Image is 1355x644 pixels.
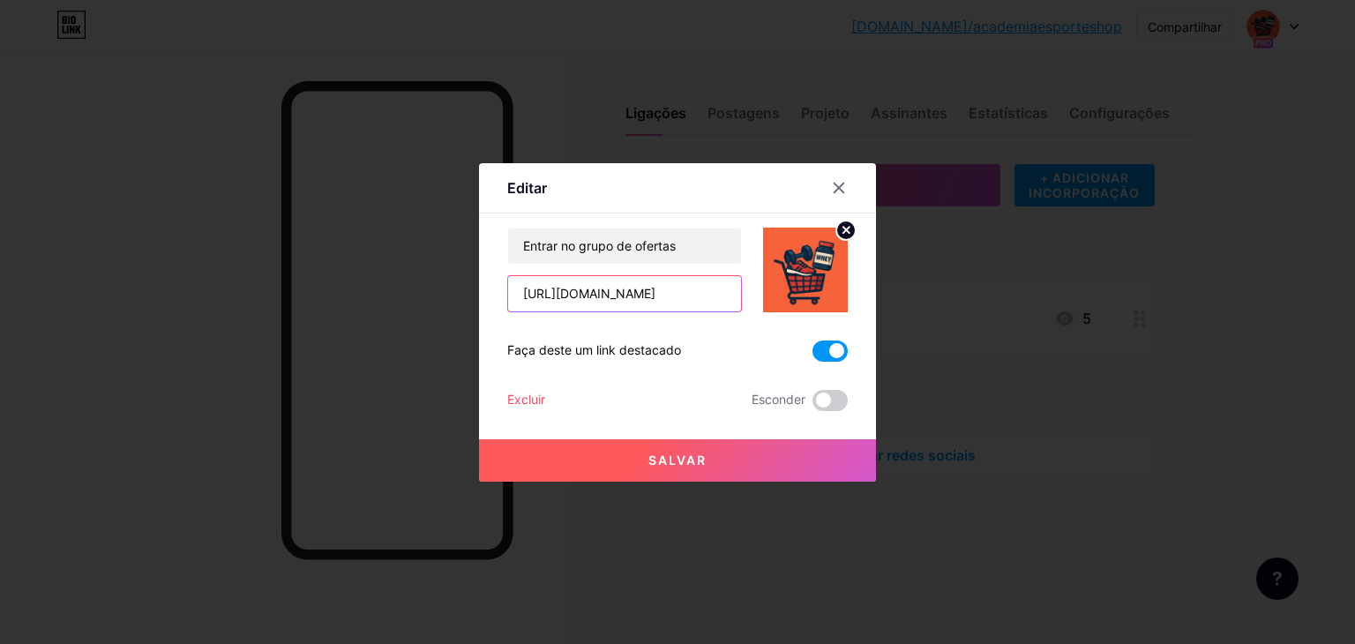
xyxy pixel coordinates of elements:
[508,276,741,311] input: URL
[648,453,707,468] font: Salvar
[763,228,848,312] img: link_miniatura
[479,439,876,482] button: Salvar
[508,228,741,264] input: Título
[507,179,547,197] font: Editar
[507,392,545,407] font: Excluir
[507,342,681,357] font: Faça deste um link destacado
[752,392,805,407] font: Esconder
